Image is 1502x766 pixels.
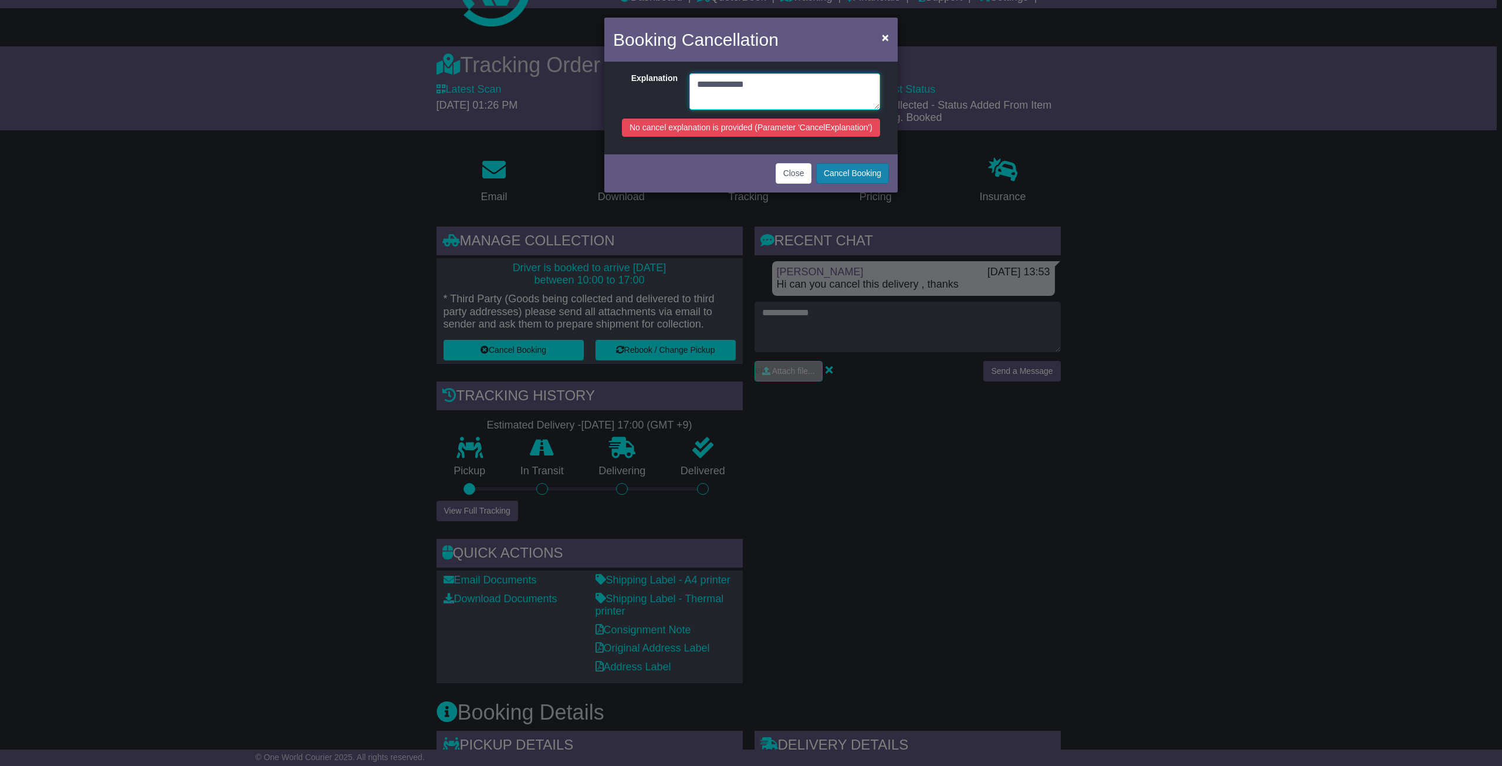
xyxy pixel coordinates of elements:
button: Close [776,163,812,184]
button: Close [876,25,895,49]
h4: Booking Cancellation [613,26,779,53]
button: Cancel Booking [816,163,889,184]
span: × [882,31,889,44]
label: Explanation [616,73,684,107]
p: No cancel explanation is provided (Parameter 'CancelExplanation') [622,119,880,137]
